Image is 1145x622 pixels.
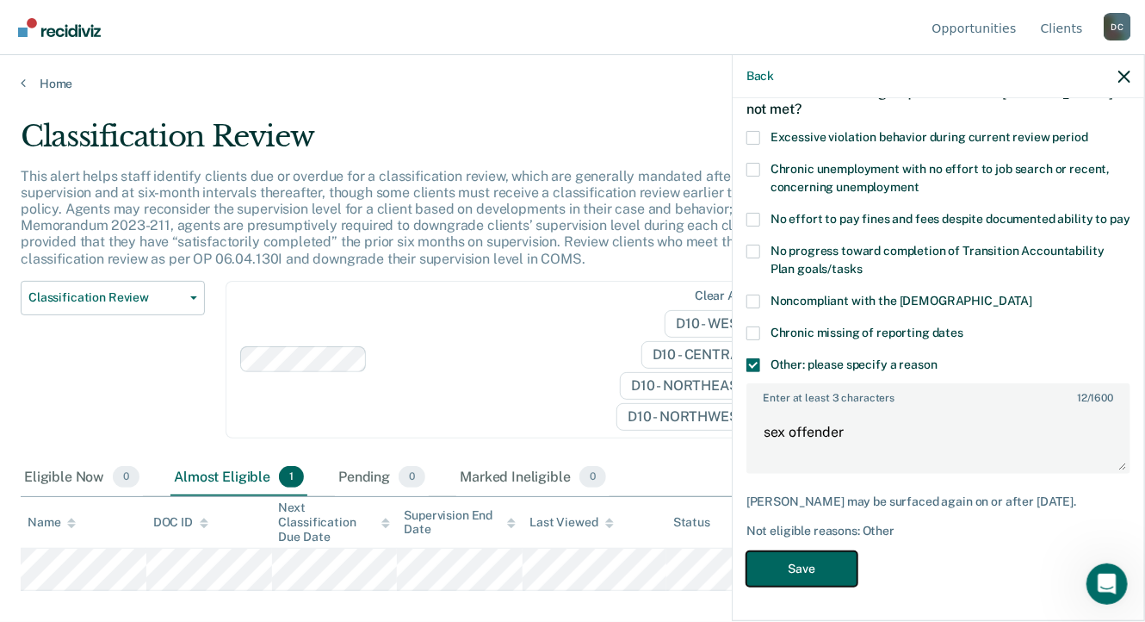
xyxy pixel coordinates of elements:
[170,459,307,497] div: Almost Eligible
[746,494,1130,509] div: [PERSON_NAME] may be surfaced again on or after [DATE].
[28,290,183,305] span: Classification Review
[746,69,774,84] button: Back
[529,515,613,530] div: Last Viewed
[21,76,1124,91] a: Home
[771,294,1032,308] span: Noncompliant with the [DEMOGRAPHIC_DATA]
[21,119,880,168] div: Classification Review
[1086,563,1128,605] iframe: Intercom live chat
[641,341,772,369] span: D10 - CENTRAL
[579,466,606,488] span: 0
[771,326,963,339] span: Chronic missing of reporting dates
[28,515,76,530] div: Name
[695,289,768,303] div: Clear agents
[1104,13,1131,40] button: Profile dropdown button
[279,501,391,544] div: Next Classification Due Date
[746,71,1130,131] div: Which of the following requirements has [PERSON_NAME] not met?
[21,459,143,497] div: Eligible Now
[748,385,1129,404] label: Enter at least 3 characters
[620,372,771,400] span: D10 - NORTHEAST
[771,130,1088,144] span: Excessive violation behavior during current review period
[771,358,938,371] span: Other: please specify a reason
[456,459,610,497] div: Marked Ineligible
[616,403,771,431] span: D10 - NORTHWEST
[404,508,516,538] div: Supervision End Date
[746,524,1130,538] div: Not eligible reasons: Other
[665,310,771,338] span: D10 - WEST
[335,459,429,497] div: Pending
[771,244,1105,276] span: No progress toward completion of Transition Accountability Plan goals/tasks
[113,466,139,488] span: 0
[1077,392,1087,404] span: 12
[673,515,710,530] div: Status
[1104,13,1131,40] div: D C
[399,466,425,488] span: 0
[21,168,857,267] p: This alert helps staff identify clients due or overdue for a classification review, which are gen...
[279,466,304,488] span: 1
[1077,392,1113,404] span: / 1600
[771,212,1130,226] span: No effort to pay fines and fees despite documented ability to pay
[18,18,101,37] img: Recidiviz
[746,551,857,587] button: Save
[748,408,1129,472] textarea: sex offender
[771,162,1111,194] span: Chronic unemployment with no effort to job search or recent, concerning unemployment
[153,515,208,530] div: DOC ID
